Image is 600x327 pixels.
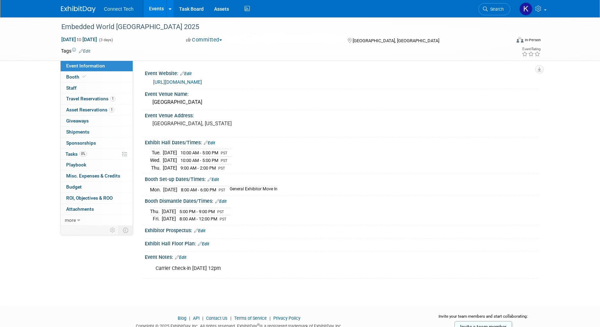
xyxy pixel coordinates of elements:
div: Exhibitor Prospectus: [145,225,539,234]
span: [GEOGRAPHIC_DATA], [GEOGRAPHIC_DATA] [353,38,439,43]
span: Budget [66,184,82,190]
span: 8:00 AM - 6:00 PM [181,187,216,192]
span: | [229,316,233,321]
a: Edit [194,228,205,233]
span: Travel Reservations [66,96,115,101]
sup: ® [257,323,259,327]
td: [DATE] [163,149,177,157]
a: Booth [61,72,133,82]
a: Edit [208,177,219,182]
span: PST [220,217,227,221]
span: Misc. Expenses & Credits [66,173,120,179]
span: Staff [66,85,77,91]
div: Event Venue Name: [145,89,539,98]
div: Invite your team members and start collaborating: [427,314,539,324]
span: PST [221,151,228,155]
td: Wed. [150,157,163,164]
td: [DATE] [163,186,177,193]
td: [DATE] [162,215,176,222]
a: Giveaways [61,116,133,126]
button: Committed [184,36,225,44]
a: Staff [61,83,133,93]
div: Carrier Check-in [DATE] 12pm [151,262,463,275]
a: API [193,316,200,321]
span: 5:00 PM - 9:00 PM [179,209,215,214]
span: Search [488,7,504,12]
td: [DATE] [163,157,177,164]
div: Booth Dismantle Dates/Times: [145,196,539,205]
span: Sponsorships [66,140,96,146]
a: more [61,215,133,226]
a: Privacy Policy [273,316,300,321]
span: PST [219,188,226,192]
span: Shipments [66,129,89,135]
span: 8:00 AM - 12:00 PM [179,216,217,221]
a: Edit [204,140,215,145]
td: General Exhibitor Move In [226,186,277,193]
span: | [268,316,272,321]
a: Terms of Service [234,316,267,321]
div: Exhibit Hall Dates/Times: [145,137,539,146]
div: Event Venue Address: [145,110,539,119]
span: PST [221,158,228,163]
a: Event Information [61,61,133,71]
span: 10:00 AM - 5:00 PM [180,158,218,163]
div: Event Format [469,36,541,46]
td: Thu. [150,164,163,171]
span: Tasks [65,151,87,157]
span: [DATE] [DATE] [61,36,97,43]
a: Edit [175,255,186,260]
a: Shipments [61,127,133,137]
a: Playbook [61,160,133,170]
div: [GEOGRAPHIC_DATA] [150,97,534,108]
span: Giveaways [66,118,89,124]
img: Format-Inperson.png [517,37,523,43]
span: Attachments [66,206,94,212]
a: Blog [178,316,186,321]
img: ExhibitDay [61,6,96,13]
a: ROI, Objectives & ROO [61,193,133,203]
span: Playbook [66,162,86,167]
a: Asset Reservations1 [61,105,133,115]
a: Edit [215,199,227,204]
td: [DATE] [163,164,177,171]
span: (3 days) [98,38,113,42]
div: In-Person [524,37,541,43]
a: Tasks0% [61,149,133,160]
a: Search [478,3,510,15]
td: Fri. [150,215,162,222]
a: Edit [79,49,90,54]
span: Event Information [66,63,105,69]
div: Event Rating [522,47,540,51]
td: Tags [61,47,90,54]
td: Toggle Event Tabs [119,226,133,235]
span: | [201,316,205,321]
td: Tue. [150,149,163,157]
span: ROI, Objectives & ROO [66,195,113,201]
span: 9:00 AM - 2:00 PM [180,165,216,171]
a: Attachments [61,204,133,215]
div: Exhibit Hall Floor Plan: [145,238,539,247]
div: Event Notes: [145,252,539,261]
span: to [76,37,82,42]
a: Edit [180,71,192,76]
a: Edit [198,242,209,246]
span: Booth [66,74,87,80]
span: 1 [109,107,114,112]
span: 1 [110,96,115,101]
div: Event Website: [145,68,539,77]
span: 10:00 AM - 5:00 PM [180,150,218,155]
a: Travel Reservations1 [61,93,133,104]
div: Embedded World [GEOGRAPHIC_DATA] 2025 [59,21,500,33]
div: Booth Set-up Dates/Times: [145,174,539,183]
a: Contact Us [206,316,228,321]
td: [DATE] [162,208,176,215]
a: Budget [61,182,133,192]
td: Mon. [150,186,163,193]
pre: [GEOGRAPHIC_DATA], [US_STATE] [152,120,301,127]
span: Connect Tech [104,6,133,12]
td: Personalize Event Tab Strip [107,226,119,235]
span: PST [218,166,225,171]
span: more [65,217,76,223]
img: Kara Price [519,2,532,16]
